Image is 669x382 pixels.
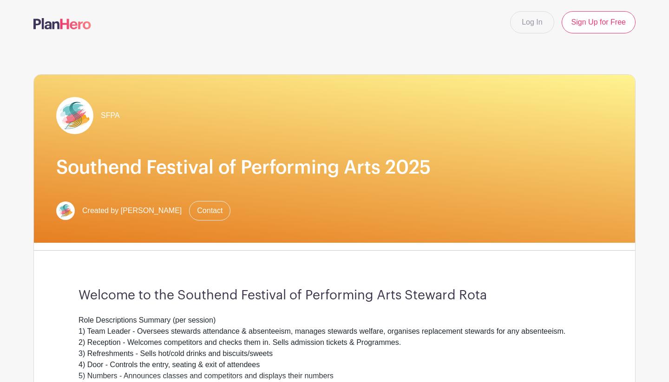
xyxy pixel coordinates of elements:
img: PROFILE-IMAGE-Southend-Festival-PA-Logo.png [56,201,75,220]
span: SFPA [101,110,120,121]
a: Sign Up for Free [562,11,636,33]
h3: Welcome to the Southend Festival of Performing Arts Steward Rota [79,288,590,304]
span: Created by [PERSON_NAME] [82,205,182,216]
img: facebook%20profile.png [56,97,93,134]
div: 2) Reception - Welcomes competitors and checks them in. Sells admission tickets & Programmes. 3) ... [79,337,590,359]
h1: Southend Festival of Performing Arts 2025 [56,156,613,179]
a: Log In [510,11,554,33]
img: logo-507f7623f17ff9eddc593b1ce0a138ce2505c220e1c5a4e2b4648c50719b7d32.svg [33,18,91,29]
a: Contact [189,201,230,220]
div: Role Descriptions Summary (per session) 1) Team Leader - Oversees stewards attendance & absenteei... [79,315,590,337]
